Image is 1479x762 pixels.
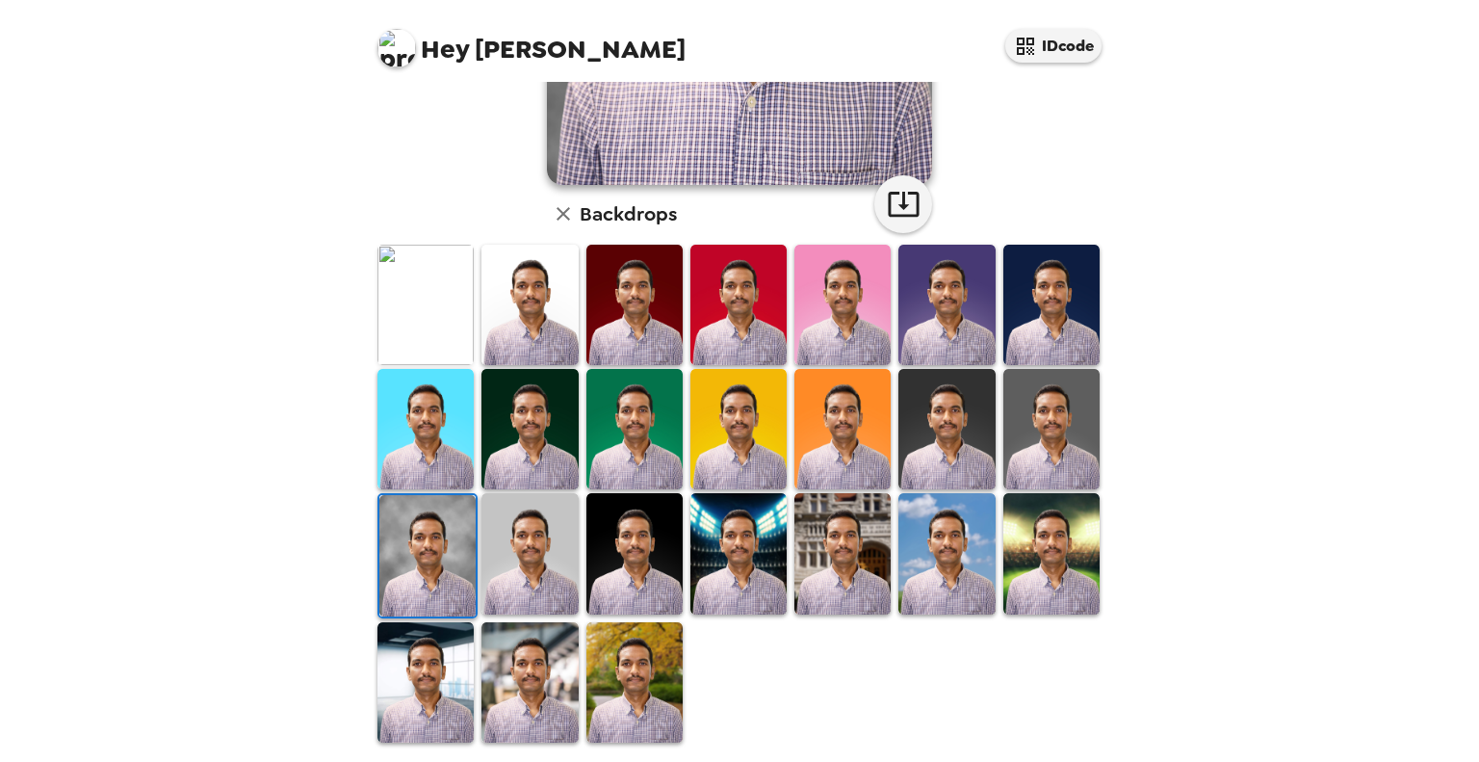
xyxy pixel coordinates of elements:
[580,198,677,229] h6: Backdrops
[377,29,416,67] img: profile pic
[421,32,469,66] span: Hey
[1005,29,1102,63] button: IDcode
[377,245,474,365] img: Original
[377,19,686,63] span: [PERSON_NAME]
